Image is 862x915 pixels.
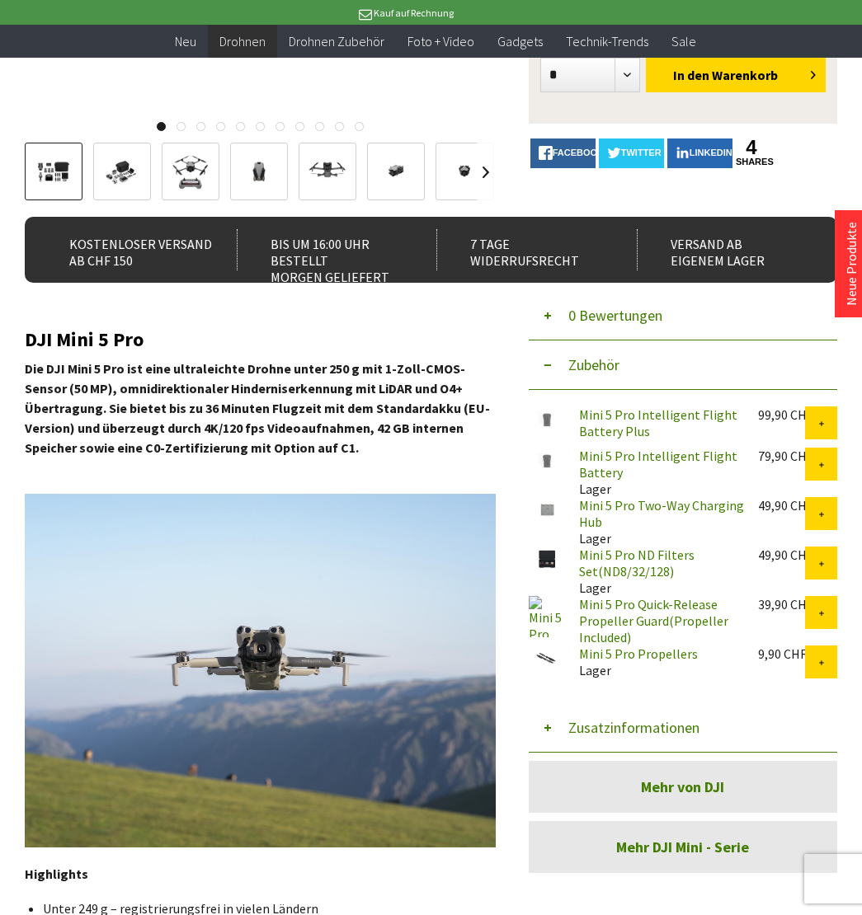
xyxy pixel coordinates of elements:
[758,547,806,563] div: 49,90 CHF
[621,148,662,157] span: twitter
[758,645,806,662] div: 9,90 CHF
[219,33,266,49] span: Drohnen
[407,33,474,49] span: Foto + Video
[736,157,767,167] a: shares
[843,222,860,306] a: Neue Produkte
[497,33,543,49] span: Gadgets
[566,645,745,678] div: Lager
[553,148,604,157] span: facebook
[758,406,806,423] div: 99,90 CHF
[36,229,213,270] div: Kostenloser Versand ab CHF 150
[637,229,813,270] div: Versand ab eigenem Lager
[529,291,837,340] button: 0 Bewertungen
[25,329,496,350] h2: DJI Mini 5 Pro
[667,138,732,168] a: LinkedIn
[579,596,728,645] a: Mini 5 Pro Quick-Release Propeller Guard(Propeller Included)
[436,229,613,270] div: 7 Tage Widerrufsrecht
[660,25,708,59] a: Sale
[30,157,78,189] img: Vorschau: Mini 5 Pro
[579,547,695,579] a: Mini 5 Pro ND Filters Set(ND8/32/128)
[712,67,778,83] span: Warenkorb
[396,25,486,59] a: Foto + Video
[690,148,732,157] span: LinkedIn
[529,703,837,753] button: Zusatzinformationen
[277,25,396,59] a: Drohnen Zubehör
[566,448,745,497] div: Lager
[671,33,696,49] span: Sale
[736,138,767,157] a: 4
[579,645,698,662] a: Mini 5 Pro Propellers
[237,229,413,270] div: Bis um 16:00 Uhr bestellt Morgen geliefert
[25,360,490,456] strong: Die DJI Mini 5 Pro ist eine ultraleichte Drohne unter 250 g mit 1-Zoll-CMOS-Sensor (50 MP), omnid...
[289,33,384,49] span: Drohnen Zubehör
[529,497,566,522] img: Mini 5 Pro Two-Way Charging Hub
[529,645,566,670] img: Mini 5 Pro Propellers
[646,58,826,92] button: In den Warenkorb
[599,138,664,168] a: twitter
[673,67,709,83] span: In den
[163,25,208,59] a: Neu
[208,25,277,59] a: Drohnen
[529,821,837,873] a: Mehr DJI Mini - Serie
[530,138,596,168] a: facebook
[579,448,737,481] a: Mini 5 Pro Intelligent Flight Battery
[529,448,566,472] img: Mini 5 Pro Intelligent Flight Battery
[529,406,566,431] img: Mini 5 Pro Intelligent Flight Battery Plus
[758,596,806,612] div: 39,90 CHF
[25,866,88,882] strong: Highlights
[566,547,745,596] div: Lager
[175,33,196,49] span: Neu
[554,25,660,59] a: Technik-Trends
[529,340,837,390] button: Zubehör
[486,25,554,59] a: Gadgets
[566,497,745,547] div: Lager
[25,494,496,847] img: In-Flight-4-1
[529,596,566,637] img: Mini 5 Pro Quick-Release Propeller Guard(Propeller Included)
[758,497,806,514] div: 49,90 CHF
[529,547,566,571] img: Mini 5 Pro ND Filters Set(ND8/32/128)
[758,448,806,464] div: 79,90 CHF
[529,761,837,813] a: Mehr von DJI
[579,406,737,439] a: Mini 5 Pro Intelligent Flight Battery Plus
[579,497,744,530] a: Mini 5 Pro Two-Way Charging Hub
[566,33,648,49] span: Technik-Trends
